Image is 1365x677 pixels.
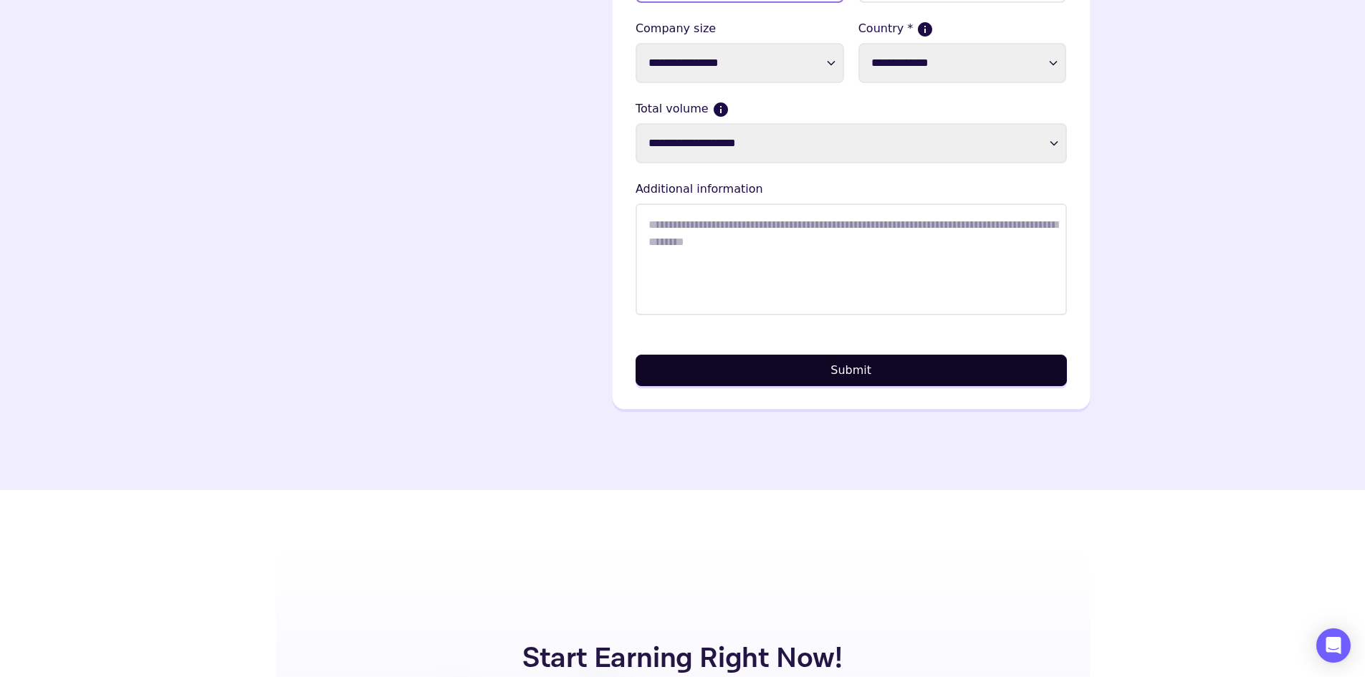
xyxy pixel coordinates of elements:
label: Country * [858,20,1067,37]
lable: Additional information [636,181,1067,198]
label: Total volume [636,100,1067,117]
label: Company size [636,20,844,37]
button: Current monthly volume your business makes in USD [714,103,727,116]
div: Open Intercom Messenger [1316,628,1351,663]
button: If more than one country, please select where the majority of your sales come from. [919,23,931,36]
button: Submit [636,355,1067,386]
